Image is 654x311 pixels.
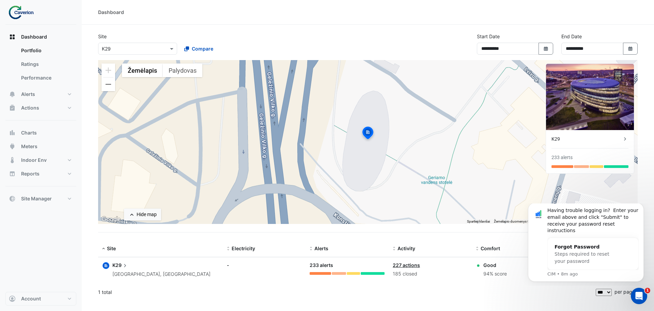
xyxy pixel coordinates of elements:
[37,48,92,60] span: Steps required to reset your password
[5,192,76,206] button: Site Manager
[227,261,302,269] div: -
[21,33,47,40] span: Dashboard
[37,40,100,47] div: Forgot Password
[21,157,47,164] span: Indoor Env
[467,219,490,224] button: Spartieji klavišai
[551,136,622,143] div: K29
[21,170,40,177] span: Reports
[5,87,76,101] button: Alerts
[314,245,328,251] span: Alerts
[192,45,213,52] span: Compare
[561,33,582,40] label: End Date
[122,63,163,77] button: Rodyti gatvės žemėlapį
[137,211,157,218] div: Hide map
[8,5,39,19] img: Company Logo
[30,4,121,30] div: Having trouble logging in? Enter your email above and click "Submit" to receive your password res...
[5,167,76,181] button: Reports
[232,245,255,251] span: Electricity
[543,46,549,52] fa-icon: Select Date
[15,5,26,16] img: Profile image for CIM
[5,140,76,153] button: Meters
[30,4,121,66] div: Message content
[98,284,594,301] div: 1 total
[483,261,507,269] div: Good
[30,34,107,67] div: Forgot PasswordSteps required to reset your password
[21,295,41,302] span: Account
[9,129,16,136] app-icon: Charts
[112,270,211,278] div: [GEOGRAPHIC_DATA], [GEOGRAPHIC_DATA]
[481,245,500,251] span: Comfort
[107,245,116,251] span: Site
[631,288,647,304] iframe: Intercom live chat
[9,195,16,202] app-icon: Site Manager
[21,195,52,202] span: Site Manager
[9,104,16,111] app-icon: Actions
[21,91,35,98] span: Alerts
[9,170,16,177] app-icon: Reports
[614,289,635,295] span: per page
[30,68,121,74] p: Message from CIM, sent 8m ago
[16,44,76,57] a: Portfolio
[5,153,76,167] button: Indoor Env
[551,154,573,161] div: 233 alerts
[546,64,634,130] img: K29
[98,9,124,16] div: Dashboard
[21,104,39,111] span: Actions
[5,44,76,87] div: Dashboard
[393,270,468,278] div: 185 closed
[100,215,122,224] img: Google
[5,101,76,115] button: Actions
[102,77,115,91] button: Tolinti
[645,288,650,293] span: 1
[9,91,16,98] app-icon: Alerts
[5,292,76,306] button: Account
[180,43,218,55] button: Compare
[310,261,385,269] div: 233 alerts
[112,261,128,269] span: K29
[102,63,115,77] button: Artinti
[98,33,107,40] label: Site
[5,30,76,44] button: Dashboard
[21,129,37,136] span: Charts
[163,63,202,77] button: Rodyti palydovinius vaizdus
[100,215,122,224] a: Atidaryti šią vietą „Google“ žemėlapiuose (bus atidarytas naujas langas)
[9,157,16,164] app-icon: Indoor Env
[16,71,76,85] a: Performance
[477,33,500,40] label: Start Date
[494,220,550,223] span: Žemėlapio duomenys ©2025 Google
[124,209,161,221] button: Hide map
[9,33,16,40] app-icon: Dashboard
[483,270,507,278] div: 94% score
[9,143,16,150] app-icon: Meters
[393,262,420,268] a: 227 actions
[16,57,76,71] a: Ratings
[360,126,375,142] img: site-pin-selected.svg
[5,126,76,140] button: Charts
[518,203,654,286] iframe: Intercom notifications message
[21,143,37,150] span: Meters
[398,245,415,251] span: Activity
[627,46,634,52] fa-icon: Select Date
